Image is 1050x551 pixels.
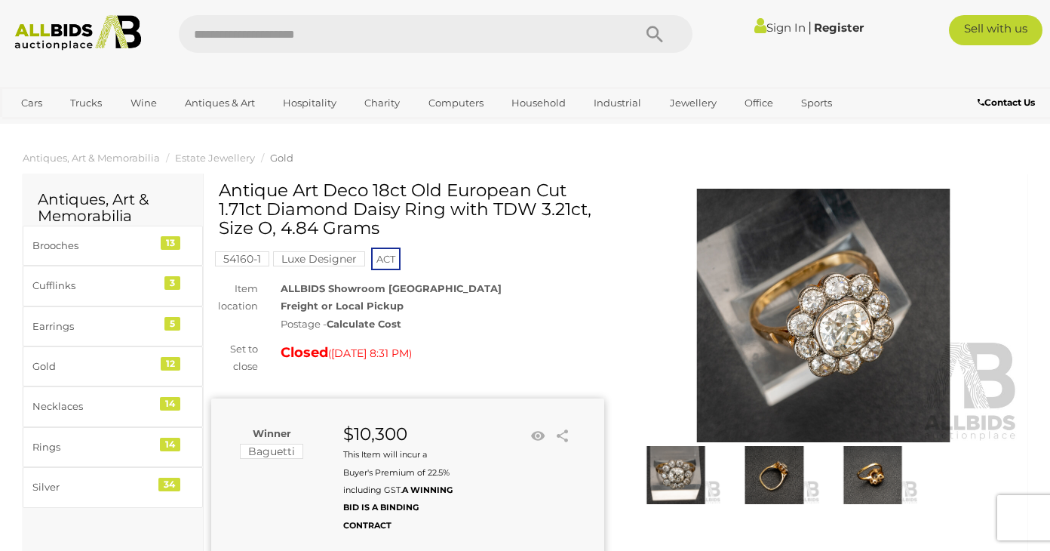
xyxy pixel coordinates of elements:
a: Estate Jewellery [175,152,255,164]
img: Antique Art Deco 18ct Old European Cut 1.71ct Diamond Daisy Ring with TDW 3.21ct, Size O, 4.84 Grams [729,446,819,505]
a: Computers [419,91,493,115]
div: Necklaces [32,398,157,415]
a: Jewellery [660,91,726,115]
a: 54160-1 [215,253,269,265]
small: This Item will incur a Buyer's Premium of 22.5% including GST. [343,449,453,531]
a: Sign In [754,20,806,35]
span: ( ) [328,347,412,359]
a: Luxe Designer [273,253,365,265]
div: 13 [161,236,180,250]
div: 14 [160,438,180,451]
a: Trucks [60,91,112,115]
li: Watch this item [527,425,549,448]
strong: ALLBIDS Showroom [GEOGRAPHIC_DATA] [281,282,502,294]
strong: Closed [281,344,328,361]
a: Cufflinks 3 [23,266,203,306]
a: Gold [270,152,293,164]
div: 5 [164,317,180,331]
img: Antique Art Deco 18ct Old European Cut 1.71ct Diamond Daisy Ring with TDW 3.21ct, Size O, 4.84 Grams [827,446,918,505]
a: Sell with us [949,15,1042,45]
div: Silver [32,479,157,496]
span: ACT [371,248,401,270]
strong: Freight or Local Pickup [281,300,404,312]
a: Wine [121,91,167,115]
b: Contact Us [978,97,1035,108]
a: [GEOGRAPHIC_DATA] [11,115,138,140]
div: 14 [160,397,180,411]
div: 34 [158,478,180,491]
a: Silver 34 [23,467,203,507]
a: Cars [11,91,52,115]
a: Contact Us [978,94,1039,111]
div: 3 [164,276,180,290]
a: Office [735,91,783,115]
h1: Antique Art Deco 18ct Old European Cut 1.71ct Diamond Daisy Ring with TDW 3.21ct, Size O, 4.84 Grams [219,181,600,239]
a: Antiques & Art [175,91,265,115]
a: Antiques, Art & Memorabilia [23,152,160,164]
mark: Luxe Designer [273,251,365,266]
a: Gold 12 [23,346,203,386]
span: | [808,19,812,35]
a: Household [502,91,576,115]
strong: $10,300 [343,423,407,445]
div: Gold [32,358,157,375]
a: Brooches 13 [23,226,203,266]
a: Necklaces 14 [23,386,203,426]
div: Item location [200,280,269,316]
div: Earrings [32,318,157,335]
a: Industrial [584,91,651,115]
div: Rings [32,439,157,456]
a: Hospitality [273,91,346,115]
h2: Antiques, Art & Memorabilia [38,191,188,224]
button: Search [617,15,692,53]
img: Allbids.com.au [8,15,148,51]
a: Sports [791,91,842,115]
div: Set to close [200,340,269,376]
a: Charity [355,91,410,115]
a: Register [814,20,864,35]
img: Antique Art Deco 18ct Old European Cut 1.71ct Diamond Daisy Ring with TDW 3.21ct, Size O, 4.84 Grams [627,189,1020,442]
a: Earrings 5 [23,306,203,346]
img: Antique Art Deco 18ct Old European Cut 1.71ct Diamond Daisy Ring with TDW 3.21ct, Size O, 4.84 Grams [631,446,721,505]
b: A WINNING BID IS A BINDING CONTRACT [343,485,453,531]
div: Cufflinks [32,277,157,294]
mark: 54160-1 [215,251,269,266]
div: Brooches [32,237,157,254]
a: Rings 14 [23,427,203,467]
div: Postage - [281,316,604,333]
strong: Calculate Cost [327,318,401,330]
div: 12 [161,357,180,371]
mark: Baguetti [240,444,303,459]
b: Winner [253,427,291,439]
span: [DATE] 8:31 PM [331,346,409,360]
